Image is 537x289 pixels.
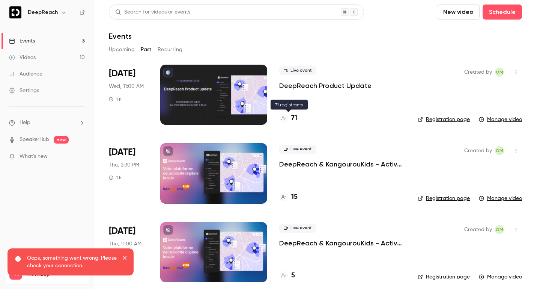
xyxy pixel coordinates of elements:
a: 15 [279,192,298,202]
a: DeepReach & KangourouKids - Activez vos campagnes publicitaires sur vos zones de chalandise - Ses... [279,239,406,248]
div: Events [9,37,35,45]
span: new [54,136,69,144]
span: Live event [279,145,316,154]
a: Registration page [418,195,470,202]
h6: DeepReach [28,9,58,16]
a: 5 [279,271,295,281]
a: Manage video [479,116,522,123]
span: OM [496,146,503,155]
button: close [122,254,128,263]
a: Manage video [479,273,522,281]
div: Jun 5 Thu, 2:30 PM (Europe/Paris) [109,143,148,203]
span: Live event [279,66,316,75]
a: Registration page [418,273,470,281]
a: Manage video [479,195,522,202]
span: What's new [20,153,48,160]
li: help-dropdown-opener [9,119,85,127]
button: Recurring [158,44,183,56]
div: 1 h [109,96,122,102]
span: Wed, 11:00 AM [109,83,144,90]
button: Schedule [483,5,522,20]
button: New video [437,5,480,20]
div: Search for videos or events [115,8,190,16]
a: DeepReach Product Update [279,81,372,90]
img: DeepReach [9,6,21,18]
span: [DATE] [109,146,135,158]
div: Jun 5 Thu, 11:00 AM (Europe/Paris) [109,222,148,282]
span: Olivier Milcent [495,225,504,234]
div: Settings [9,87,39,94]
span: OM [496,225,503,234]
span: OM [496,68,503,77]
a: Registration page [418,116,470,123]
span: Olivier Milcent [495,68,504,77]
h4: 15 [291,192,298,202]
span: [DATE] [109,68,135,80]
div: Sep 17 Wed, 11:00 AM (Europe/Paris) [109,65,148,125]
span: Help [20,119,30,127]
span: Olivier Milcent [495,146,504,155]
div: Audience [9,70,42,78]
span: Thu, 11:00 AM [109,240,141,248]
span: Thu, 2:30 PM [109,161,139,169]
a: 71 [279,113,297,123]
span: Live event [279,224,316,233]
a: DeepReach & KangourouKids - Activez vos campagnes publicitaires sur vos zones de chalandise - Ses... [279,160,406,169]
button: Past [141,44,152,56]
span: Created by [464,146,492,155]
p: Oops, something went wrong. Please check your connection. [27,254,117,269]
h1: Events [109,32,132,41]
h4: 71 [291,113,297,123]
span: Created by [464,68,492,77]
a: SpeakerHub [20,136,49,144]
span: Created by [464,225,492,234]
h4: 5 [291,271,295,281]
div: Videos [9,54,36,61]
div: 1 h [109,175,122,181]
button: Upcoming [109,44,135,56]
span: [DATE] [109,225,135,237]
